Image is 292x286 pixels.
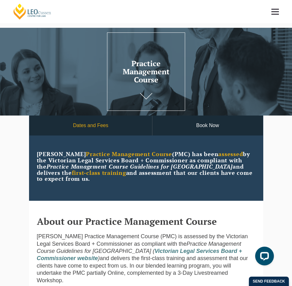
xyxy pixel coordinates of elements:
a: Book Now [152,116,263,136]
a: Victorian Legal Services Board + Commissioner website [37,248,242,261]
h1: Practice Management Course [111,59,181,84]
p: [PERSON_NAME] Practice Management Course (PMC) is assessed by the Victorian Legal Services Board ... [37,233,255,284]
em: Practice Management Course Guidelines for [GEOGRAPHIC_DATA] [47,163,233,170]
a: [PERSON_NAME] Centre for Law [12,3,52,20]
strong: Practice Management Course [86,150,172,158]
p: [PERSON_NAME] (PMC) has been by the Victorian Legal Services Board + Commissioner as compliant wi... [37,151,255,182]
strong: first-class training [72,169,126,176]
h2: About our Practice Management Course [37,216,255,227]
em: Practice Management Course Guidelines for [GEOGRAPHIC_DATA] ( ) [37,241,242,262]
iframe: LiveChat chat widget [250,244,276,270]
a: Dates and Fees [29,116,152,136]
strong: assessed [218,150,243,158]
